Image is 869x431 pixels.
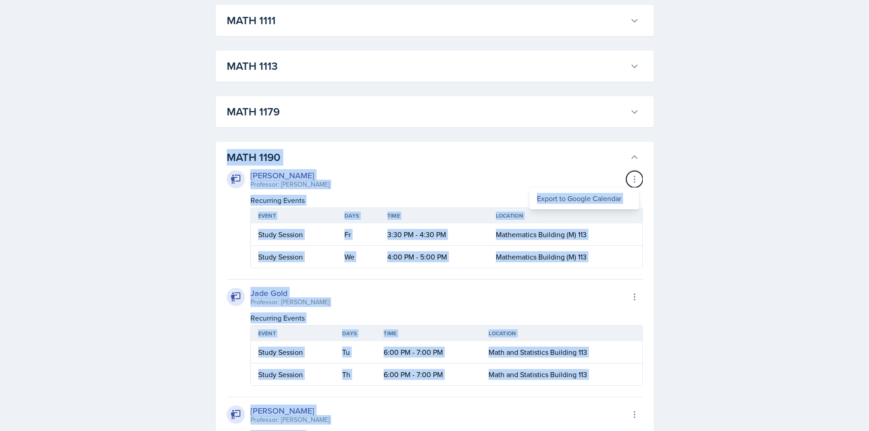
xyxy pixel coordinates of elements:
button: MATH 1113 [225,56,641,76]
th: Time [380,208,489,223]
div: Study Session [258,229,330,240]
h3: MATH 1111 [227,12,626,29]
h3: MATH 1113 [227,58,626,74]
div: Jade Gold [250,287,329,299]
div: [PERSON_NAME] [250,405,329,417]
div: Study Session [258,251,330,262]
th: Days [335,326,376,341]
th: Event [251,326,335,341]
th: Days [337,208,380,223]
th: Event [251,208,338,223]
td: 3:30 PM - 4:30 PM [380,223,489,246]
td: 6:00 PM - 7:00 PM [376,341,481,363]
span: Mathematics Building (M) 113 [496,229,587,239]
h3: MATH 1179 [227,104,626,120]
button: MATH 1179 [225,102,641,122]
th: Time [376,326,481,341]
button: MATH 1111 [225,10,641,31]
td: Fr [337,223,380,246]
div: Professor: [PERSON_NAME] [250,180,329,189]
div: Study Session [258,369,328,380]
th: Location [489,208,642,223]
th: Location [481,326,642,341]
td: 6:00 PM - 7:00 PM [376,363,481,385]
span: Mathematics Building (M) 113 [496,252,587,262]
div: Study Session [258,347,328,358]
td: 4:00 PM - 5:00 PM [380,246,489,268]
div: Professor: [PERSON_NAME] [250,297,329,307]
td: We [337,246,380,268]
div: Export to Google Calendar [530,189,639,208]
button: MATH 1190 [225,147,641,167]
h3: MATH 1190 [227,149,626,166]
span: Math and Statistics Building 113 [489,347,587,357]
td: Tu [335,341,376,363]
div: Recurring Events [250,312,643,323]
div: Recurring Events [250,195,643,206]
div: [PERSON_NAME] [250,169,329,182]
td: Th [335,363,376,385]
div: Professor: [PERSON_NAME] [250,415,329,425]
span: Math and Statistics Building 113 [489,369,587,379]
